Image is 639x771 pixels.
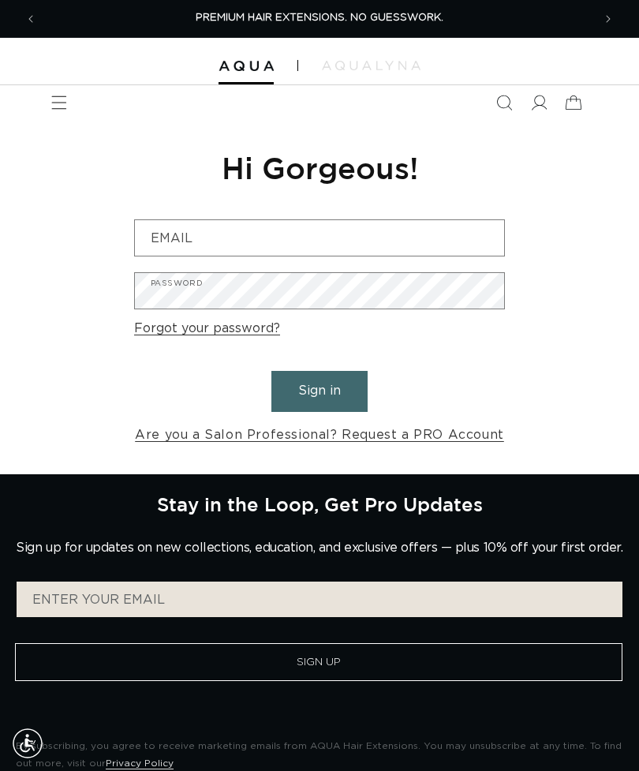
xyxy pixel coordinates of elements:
[322,61,420,70] img: aqualyna.com
[219,61,274,72] img: Aqua Hair Extensions
[134,317,280,340] a: Forgot your password?
[591,2,626,36] button: Next announcement
[135,424,504,447] a: Are you a Salon Professional? Request a PRO Account
[271,371,368,411] button: Sign in
[196,13,443,23] span: PREMIUM HAIR EXTENSIONS. NO GUESSWORK.
[560,695,639,771] iframe: Chat Widget
[17,582,622,617] input: ENTER YOUR EMAIL
[15,643,622,681] button: Sign Up
[134,148,505,187] h1: Hi Gorgeous!
[106,758,174,768] a: Privacy Policy
[135,220,504,256] input: Email
[42,85,77,120] summary: Menu
[13,2,48,36] button: Previous announcement
[487,85,521,120] summary: Search
[157,493,483,515] h2: Stay in the Loop, Get Pro Updates
[16,541,622,556] p: Sign up for updates on new collections, education, and exclusive offers — plus 10% off your first...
